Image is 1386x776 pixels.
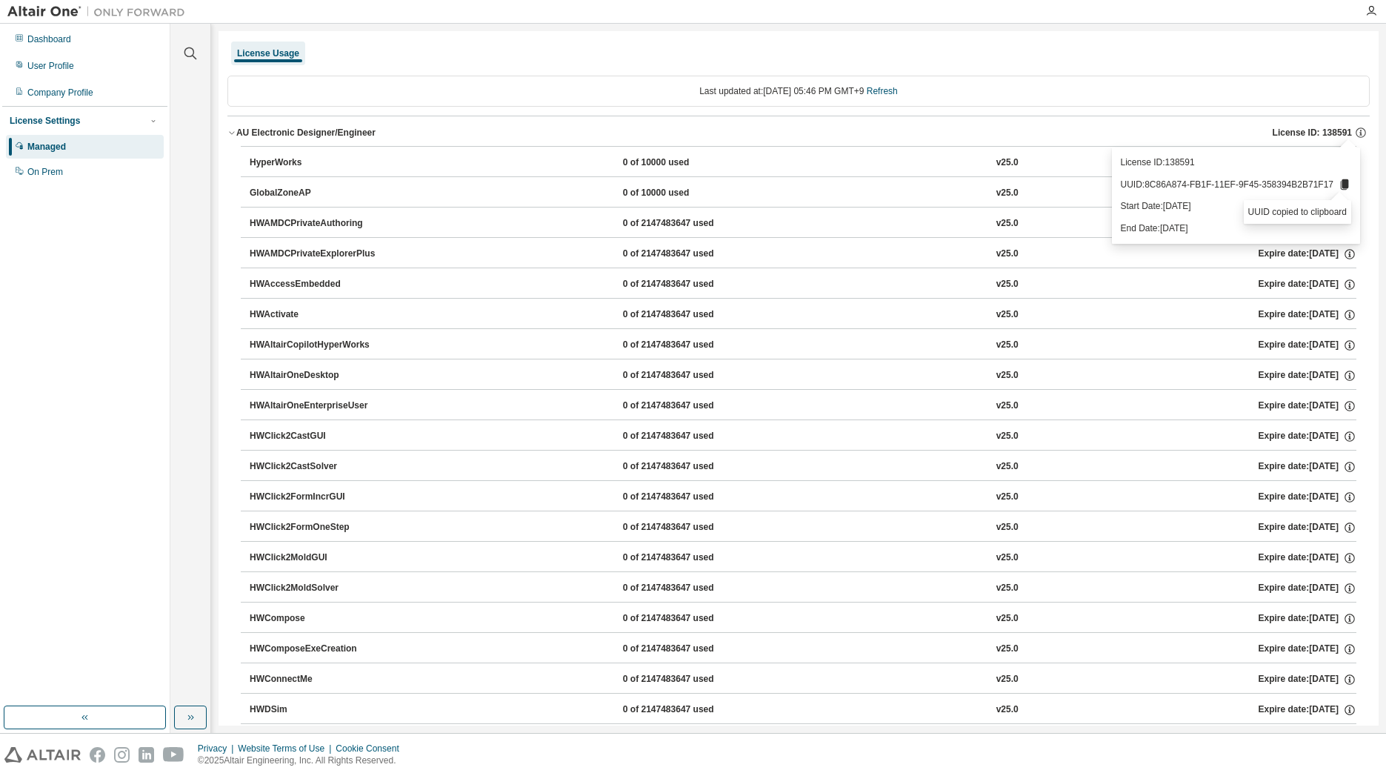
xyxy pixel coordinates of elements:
[114,747,130,763] img: instagram.svg
[250,299,1356,331] button: HWActivate0 of 2147483647 usedv25.0Expire date:[DATE]
[996,460,1019,474] div: v25.0
[996,156,1019,170] div: v25.0
[250,633,1356,666] button: HWComposeExeCreation0 of 2147483647 usedv25.0Expire date:[DATE]
[867,86,898,96] a: Refresh
[237,47,299,59] div: License Usage
[250,673,383,686] div: HWConnectMe
[250,511,1356,544] button: HWClick2FormOneStep0 of 2147483647 usedv25.0Expire date:[DATE]
[250,369,383,382] div: HWAltairOneDesktop
[250,703,383,717] div: HWDSim
[1244,200,1351,224] div: UUID copied to clipboard
[90,747,105,763] img: facebook.svg
[250,187,383,200] div: GlobalZoneAP
[250,542,1356,574] button: HWClick2MoldGUI0 of 2147483647 usedv25.0Expire date:[DATE]
[996,339,1019,352] div: v25.0
[250,572,1356,605] button: HWClick2MoldSolver0 of 2147483647 usedv25.0Expire date:[DATE]
[250,582,383,595] div: HWClick2MoldSolver
[227,76,1370,107] div: Last updated at: [DATE] 05:46 PM GMT+9
[163,747,184,763] img: youtube.svg
[1259,248,1356,261] div: Expire date: [DATE]
[250,663,1356,696] button: HWConnectMe0 of 2147483647 usedv25.0Expire date:[DATE]
[996,399,1019,413] div: v25.0
[27,166,63,178] div: On Prem
[1259,369,1356,382] div: Expire date: [DATE]
[623,612,756,626] div: 0 of 2147483647 used
[238,743,336,755] div: Website Terms of Use
[250,420,1356,453] button: HWClick2CastGUI0 of 2147483647 usedv25.0Expire date:[DATE]
[250,491,383,504] div: HWClick2FormIncrGUI
[10,115,80,127] div: License Settings
[1259,430,1356,443] div: Expire date: [DATE]
[250,147,1356,179] button: HyperWorks0 of 10000 usedv25.0Expire date:[DATE]
[250,460,383,474] div: HWClick2CastSolver
[236,127,376,139] div: AU Electronic Designer/Engineer
[1121,156,1352,169] p: License ID: 138591
[250,551,383,565] div: HWClick2MoldGUI
[1259,399,1356,413] div: Expire date: [DATE]
[623,582,756,595] div: 0 of 2147483647 used
[996,551,1019,565] div: v25.0
[623,460,756,474] div: 0 of 2147483647 used
[996,582,1019,595] div: v25.0
[623,187,756,200] div: 0 of 10000 used
[996,248,1019,261] div: v25.0
[250,643,383,656] div: HWComposeExeCreation
[27,60,74,72] div: User Profile
[623,217,756,231] div: 0 of 2147483647 used
[623,703,756,717] div: 0 of 2147483647 used
[250,268,1356,301] button: HWAccessEmbedded0 of 2147483647 usedv25.0Expire date:[DATE]
[1121,222,1352,235] p: End Date: [DATE]
[996,369,1019,382] div: v25.0
[623,399,756,413] div: 0 of 2147483647 used
[623,643,756,656] div: 0 of 2147483647 used
[996,703,1019,717] div: v25.0
[1259,308,1356,322] div: Expire date: [DATE]
[623,673,756,686] div: 0 of 2147483647 used
[1273,127,1352,139] span: License ID: 138591
[250,217,383,231] div: HWAMDCPrivateAuthoring
[996,308,1019,322] div: v25.0
[996,278,1019,291] div: v25.0
[250,329,1356,362] button: HWAltairCopilotHyperWorks0 of 2147483647 usedv25.0Expire date:[DATE]
[27,141,66,153] div: Managed
[250,359,1356,392] button: HWAltairOneDesktop0 of 2147483647 usedv25.0Expire date:[DATE]
[623,430,756,443] div: 0 of 2147483647 used
[1259,339,1356,352] div: Expire date: [DATE]
[250,208,1356,240] button: HWAMDCPrivateAuthoring0 of 2147483647 usedv25.0Expire date:[DATE]
[1259,521,1356,534] div: Expire date: [DATE]
[623,551,756,565] div: 0 of 2147483647 used
[7,4,193,19] img: Altair One
[1121,178,1352,191] p: UUID: 8C86A874-FB1F-11EF-9F45-358394B2B71F17
[250,390,1356,422] button: HWAltairOneEnterpriseUser0 of 2147483647 usedv25.0Expire date:[DATE]
[250,156,383,170] div: HyperWorks
[250,612,383,626] div: HWCompose
[623,248,756,261] div: 0 of 2147483647 used
[198,755,408,767] p: © 2025 Altair Engineering, Inc. All Rights Reserved.
[996,612,1019,626] div: v25.0
[336,743,407,755] div: Cookie Consent
[227,116,1370,149] button: AU Electronic Designer/EngineerLicense ID: 138591
[1259,703,1356,717] div: Expire date: [DATE]
[996,430,1019,443] div: v25.0
[139,747,154,763] img: linkedin.svg
[623,369,756,382] div: 0 of 2147483647 used
[250,451,1356,483] button: HWClick2CastSolver0 of 2147483647 usedv25.0Expire date:[DATE]
[250,399,383,413] div: HWAltairOneEnterpriseUser
[996,673,1019,686] div: v25.0
[623,156,756,170] div: 0 of 10000 used
[250,481,1356,514] button: HWClick2FormIncrGUI0 of 2147483647 usedv25.0Expire date:[DATE]
[27,87,93,99] div: Company Profile
[250,603,1356,635] button: HWCompose0 of 2147483647 usedv25.0Expire date:[DATE]
[1259,673,1356,686] div: Expire date: [DATE]
[1259,643,1356,656] div: Expire date: [DATE]
[623,521,756,534] div: 0 of 2147483647 used
[623,308,756,322] div: 0 of 2147483647 used
[250,694,1356,726] button: HWDSim0 of 2147483647 usedv25.0Expire date:[DATE]
[250,278,383,291] div: HWAccessEmbedded
[996,187,1019,200] div: v25.0
[1259,460,1356,474] div: Expire date: [DATE]
[1259,491,1356,504] div: Expire date: [DATE]
[1259,278,1356,291] div: Expire date: [DATE]
[250,248,383,261] div: HWAMDCPrivateExplorerPlus
[1121,200,1352,213] p: Start Date: [DATE]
